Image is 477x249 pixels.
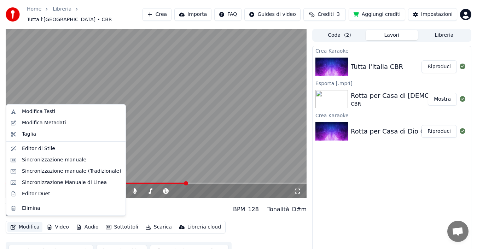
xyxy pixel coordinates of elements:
[292,205,307,214] div: D#m
[6,7,20,22] img: youka
[421,60,457,73] button: Riproduci
[187,224,221,231] div: Libreria cloud
[142,222,175,232] button: Scarica
[22,156,86,164] div: Sincronizzazione manuale
[22,145,55,152] div: Editor di Stile
[233,205,245,214] div: BPM
[344,32,351,39] span: ( 2 )
[22,190,50,197] div: Editor Duet
[447,221,469,242] div: Aprire la chat
[22,108,55,115] div: Modifica Testi
[27,6,142,23] nav: breadcrumb
[6,201,104,211] div: Tutta l'[GEOGRAPHIC_DATA]
[418,30,470,40] button: Libreria
[313,46,471,55] div: Crea Karaoke
[313,111,471,119] div: Crea Karaoke
[351,126,434,136] div: Rotta per Casa di Dio CBR
[27,16,112,23] span: Tutta l'[GEOGRAPHIC_DATA] • CBR
[313,30,366,40] button: Coda
[214,8,242,21] button: FAQ
[44,222,72,232] button: Video
[366,30,418,40] button: Lavori
[22,179,107,186] div: Sincronizzazione Manuale di Linea
[421,11,453,18] div: Impostazioni
[6,211,104,218] div: CBR
[421,125,457,138] button: Riproduci
[351,62,403,72] div: Tutta l'Italia CBR
[142,8,171,21] button: Crea
[337,11,340,18] span: 3
[22,119,66,126] div: Modifica Metadati
[248,205,259,214] div: 128
[244,8,300,21] button: Guides di video
[174,8,211,21] button: Importa
[428,93,457,106] button: Mostra
[27,6,41,13] a: Home
[22,205,40,212] div: Elimina
[53,6,71,13] a: Libreria
[22,168,121,175] div: Sincronizzazione manuale (Tradizionale)
[303,8,346,21] button: Crediti3
[408,8,457,21] button: Impostazioni
[7,222,42,232] button: Modifica
[349,8,405,21] button: Aggiungi crediti
[267,205,289,214] div: Tonalità
[313,79,471,87] div: Esporta [.mp4]
[73,222,101,232] button: Audio
[22,131,36,138] div: Taglia
[103,222,141,232] button: Sottotitoli
[318,11,334,18] span: Crediti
